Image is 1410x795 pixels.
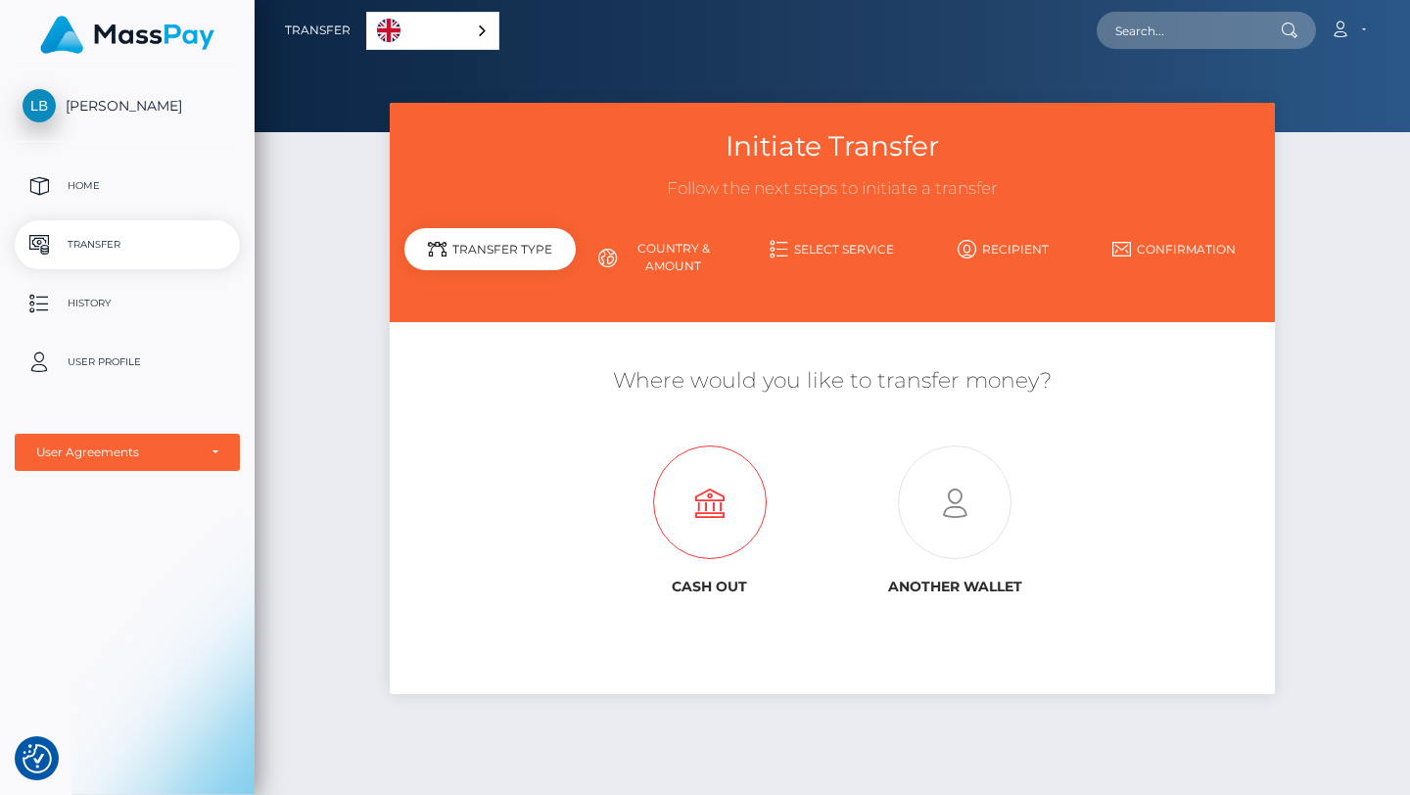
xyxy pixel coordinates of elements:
[15,434,240,471] button: User Agreements
[40,16,214,54] img: MassPay
[23,348,232,377] p: User Profile
[23,744,52,773] img: Revisit consent button
[36,444,197,460] div: User Agreements
[23,171,232,201] p: Home
[747,232,918,266] a: Select Service
[404,228,576,270] div: Transfer Type
[917,232,1089,266] a: Recipient
[23,289,232,318] p: History
[285,10,351,51] a: Transfer
[15,338,240,387] a: User Profile
[601,579,818,595] h6: Cash out
[404,177,1259,201] h3: Follow the next steps to initiate a transfer
[15,279,240,328] a: History
[15,162,240,210] a: Home
[404,366,1259,397] h5: Where would you like to transfer money?
[367,13,498,49] a: English
[366,12,499,50] aside: Language selected: English
[15,220,240,269] a: Transfer
[576,232,747,283] a: Country & Amount
[847,579,1063,595] h6: Another wallet
[15,97,240,115] span: [PERSON_NAME]
[1089,232,1260,266] a: Confirmation
[23,230,232,259] p: Transfer
[404,127,1259,165] h3: Initiate Transfer
[366,12,499,50] div: Language
[1097,12,1281,49] input: Search...
[23,744,52,773] button: Consent Preferences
